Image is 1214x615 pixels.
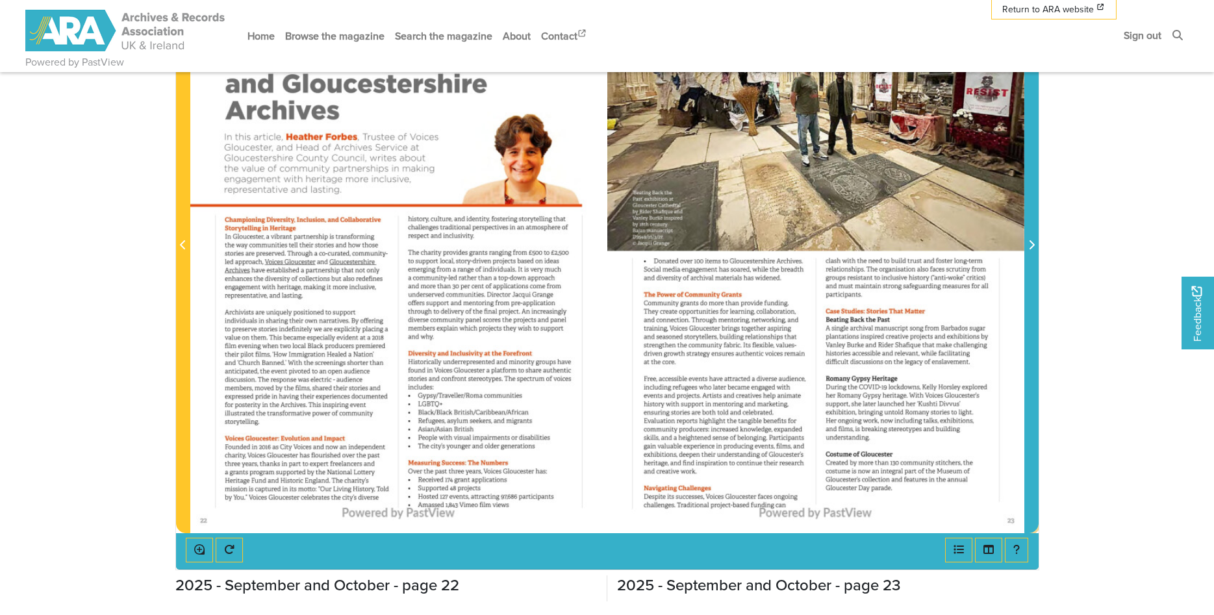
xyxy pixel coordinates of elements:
a: Contact [536,19,593,53]
span: Feedback [1189,286,1205,342]
a: Search the magazine [390,19,498,53]
button: Thumbnails [975,538,1002,562]
a: ARA - ARC Magazine | Powered by PastView logo [25,3,227,59]
button: Help [1005,538,1028,562]
button: Enable or disable loupe tool (Alt+L) [186,538,213,562]
button: Rotate the book [216,538,243,562]
h2: 2025 - September and October - page 22 [175,575,598,594]
img: ARA - ARC Magazine | Powered by PastView [25,10,227,51]
span: Return to ARA website [1002,3,1094,16]
a: Browse the magazine [280,19,390,53]
a: Sign out [1119,18,1167,53]
a: Home [242,19,280,53]
a: Would you like to provide feedback? [1182,277,1214,349]
a: About [498,19,536,53]
h2: 2025 - September and October - page 23 [617,575,1039,594]
button: Open metadata window [945,538,972,562]
a: Powered by PastView [25,55,124,70]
